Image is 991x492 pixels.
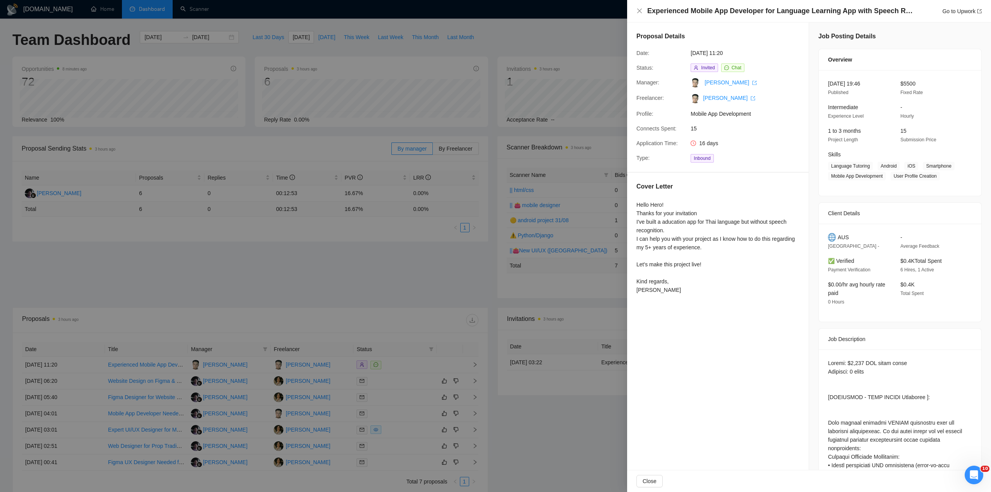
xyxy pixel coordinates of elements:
span: Overview [828,55,852,64]
span: Mobile App Development [691,110,807,118]
span: Chat [732,65,741,70]
span: 15 [900,128,907,134]
span: 15 [691,124,807,133]
span: Freelancer: [636,95,664,101]
span: close [636,8,643,14]
span: Payment Verification [828,267,870,273]
span: Fixed Rate [900,90,923,95]
span: Date: [636,50,649,56]
span: iOS [904,162,918,170]
span: Type: [636,155,650,161]
div: Job Description [828,329,972,350]
span: export [977,9,982,14]
span: Hourly [900,113,914,119]
span: Invited [701,65,715,70]
span: Published [828,90,849,95]
span: Project Length [828,137,858,142]
span: Close [643,477,657,485]
iframe: Intercom live chat [965,466,983,484]
span: Connects Spent: [636,125,677,132]
span: 1 to 3 months [828,128,861,134]
h5: Proposal Details [636,32,685,41]
span: AUS [838,233,849,242]
span: Language Tutoring [828,162,873,170]
span: ✅ Verified [828,258,854,264]
span: Android [878,162,900,170]
span: clock-circle [691,141,696,146]
span: $0.4K [900,281,915,288]
h4: Experienced Mobile App Developer for Language Learning App with Speech Recognition [647,6,914,16]
span: Application Time: [636,140,678,146]
span: Smartphone [923,162,954,170]
a: [PERSON_NAME] export [703,95,755,101]
span: Mobile App Development [828,172,886,180]
a: Go to Upworkexport [942,8,982,14]
div: Client Details [828,203,972,224]
span: Status: [636,65,653,71]
h5: Cover Letter [636,182,673,191]
img: c1qOfENW3LhlVGsao8dQiftSVVHWMuVlyJNI1XMvAWAfE6XRjaYJKSBnMI-B-rRkpE [691,94,700,103]
span: 10 [981,466,989,472]
span: 16 days [699,140,718,146]
div: Hello Hero! Thanks for your invitation I've built a aducation app for Thai language but without s... [636,201,799,294]
span: - [900,104,902,110]
span: 0 Hours [828,299,844,305]
span: export [751,96,755,101]
span: [GEOGRAPHIC_DATA] - [828,243,879,249]
span: Submission Price [900,137,936,142]
span: Skills [828,151,841,158]
span: Profile: [636,111,653,117]
span: Total Spent [900,291,924,296]
span: export [752,81,757,85]
span: Experience Level [828,113,864,119]
img: 🌐 [828,233,836,242]
button: Close [636,8,643,14]
span: user-add [694,65,698,70]
span: Inbound [691,154,713,163]
span: $0.00/hr avg hourly rate paid [828,281,885,296]
span: 6 Hires, 1 Active [900,267,934,273]
span: Manager: [636,79,659,86]
span: $5500 [900,81,916,87]
span: Average Feedback [900,243,940,249]
span: Intermediate [828,104,858,110]
span: [DATE] 11:20 [691,49,807,57]
h5: Job Posting Details [818,32,876,41]
button: Close [636,475,663,487]
a: [PERSON_NAME] export [705,79,757,86]
span: message [724,65,729,70]
span: [DATE] 19:46 [828,81,860,87]
span: - [900,234,902,240]
span: User Profile Creation [890,172,940,180]
span: $0.4K Total Spent [900,258,942,264]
